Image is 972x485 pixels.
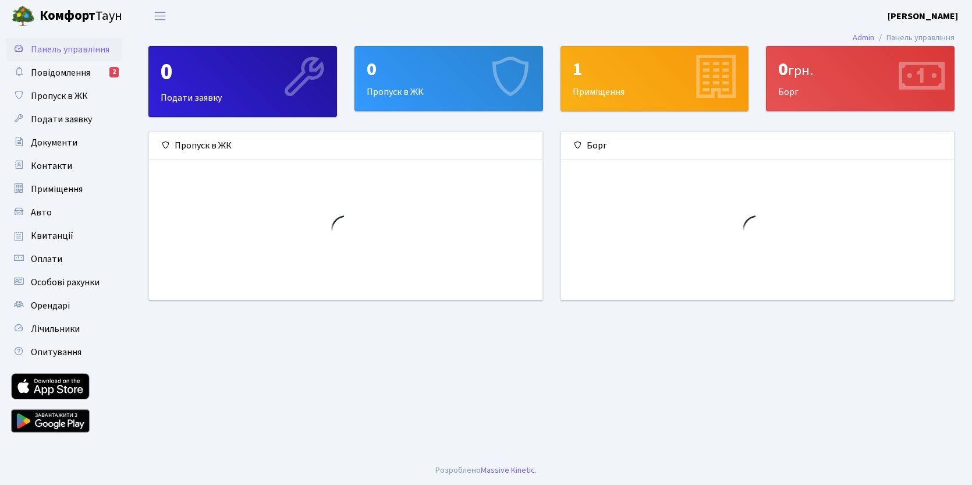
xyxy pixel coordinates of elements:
b: [PERSON_NAME] [888,10,958,23]
span: Опитування [31,346,81,359]
a: Оплати [6,247,122,271]
nav: breadcrumb [835,26,972,50]
img: logo.png [12,5,35,28]
a: Квитанції [6,224,122,247]
a: Опитування [6,341,122,364]
span: Оплати [31,253,62,265]
a: Приміщення [6,178,122,201]
a: Орендарі [6,294,122,317]
div: 0 [161,58,325,86]
div: Борг [767,47,954,111]
span: Таун [40,6,122,26]
span: Приміщення [31,183,83,196]
li: Панель управління [874,31,955,44]
span: Панель управління [31,43,109,56]
span: Документи [31,136,77,149]
div: Борг [561,132,955,160]
a: 1Приміщення [561,46,749,111]
span: Авто [31,206,52,219]
a: Документи [6,131,122,154]
a: 0Пропуск в ЖК [354,46,543,111]
div: Розроблено . [435,464,537,477]
div: 0 [367,58,531,80]
span: Лічильники [31,323,80,335]
div: 0 [778,58,942,80]
div: Приміщення [561,47,748,111]
div: 2 [109,67,119,77]
a: Пропуск в ЖК [6,84,122,108]
a: Лічильники [6,317,122,341]
a: Контакти [6,154,122,178]
a: Подати заявку [6,108,122,131]
div: 1 [573,58,737,80]
div: Подати заявку [149,47,336,116]
a: Massive Kinetic [481,464,535,476]
span: Пропуск в ЖК [31,90,88,102]
a: Admin [853,31,874,44]
div: Пропуск в ЖК [149,132,542,160]
a: Авто [6,201,122,224]
span: Повідомлення [31,66,90,79]
span: Орендарі [31,299,70,312]
span: Особові рахунки [31,276,100,289]
a: Панель управління [6,38,122,61]
span: Квитанції [31,229,73,242]
span: грн. [788,61,813,81]
span: Подати заявку [31,113,92,126]
a: Особові рахунки [6,271,122,294]
b: Комфорт [40,6,95,25]
a: [PERSON_NAME] [888,9,958,23]
span: Контакти [31,160,72,172]
a: Повідомлення2 [6,61,122,84]
a: 0Подати заявку [148,46,337,117]
button: Переключити навігацію [146,6,175,26]
div: Пропуск в ЖК [355,47,542,111]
